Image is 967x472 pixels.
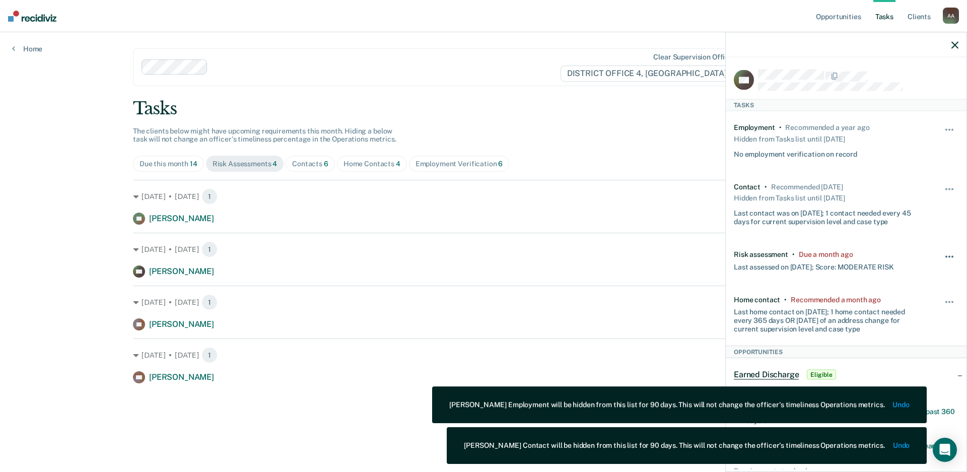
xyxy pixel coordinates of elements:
[201,241,218,257] span: 1
[653,53,739,61] div: Clear supervision officers
[149,372,214,382] span: [PERSON_NAME]
[416,160,503,168] div: Employment Verification
[12,44,42,53] a: Home
[779,123,782,132] div: •
[561,65,741,82] span: DISTRICT OFFICE 4, [GEOGRAPHIC_DATA]
[734,131,845,146] div: Hidden from Tasks list until [DATE]
[933,438,957,462] div: Open Intercom Messenger
[771,182,843,191] div: Recommended 10 months ago
[791,295,881,304] div: Recommended a month ago
[464,441,885,450] div: [PERSON_NAME] Contact will be hidden from this list for 90 days. This will not change the officer...
[149,319,214,329] span: [PERSON_NAME]
[734,304,921,333] div: Last home contact on [DATE]; 1 home contact needed every 365 days OR [DATE] of an address change ...
[272,160,277,168] span: 4
[149,214,214,223] span: [PERSON_NAME]
[734,123,775,132] div: Employment
[324,160,328,168] span: 6
[140,160,197,168] div: Due this month
[396,160,400,168] span: 4
[784,295,787,304] div: •
[8,11,56,22] img: Recidiviz
[133,347,834,363] div: [DATE] • [DATE]
[201,188,218,205] span: 1
[799,250,853,259] div: Due a month ago
[734,250,788,259] div: Risk assessment
[734,191,845,205] div: Hidden from Tasks list until [DATE]
[893,400,910,409] button: Undo
[943,8,959,24] div: A A
[149,266,214,276] span: [PERSON_NAME]
[498,160,503,168] span: 6
[785,123,869,132] div: Recommended a year ago
[734,370,799,380] span: Earned Discharge
[765,182,767,191] div: •
[201,347,218,363] span: 1
[792,250,795,259] div: •
[734,205,921,226] div: Last contact was on [DATE]; 1 contact needed every 45 days for current supervision level and case...
[133,127,396,144] span: The clients below might have upcoming requirements this month. Hiding a below task will not chang...
[292,160,328,168] div: Contacts
[734,146,857,158] div: No employment verification on record
[190,160,197,168] span: 14
[133,294,834,310] div: [DATE] • [DATE]
[201,294,218,310] span: 1
[726,346,966,358] div: Opportunities
[726,99,966,111] div: Tasks
[133,188,834,205] div: [DATE] • [DATE]
[734,295,780,304] div: Home contact
[449,400,884,409] div: [PERSON_NAME] Employment will be hidden from this list for 90 days. This will not change the offi...
[807,370,836,380] span: Eligible
[734,182,761,191] div: Contact
[133,241,834,257] div: [DATE] • [DATE]
[726,359,966,391] div: Earned DischargeEligible
[734,258,894,271] div: Last assessed on [DATE]; Score: MODERATE RISK
[893,441,910,450] button: Undo
[213,160,278,168] div: Risk Assessments
[133,98,834,119] div: Tasks
[343,160,400,168] div: Home Contacts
